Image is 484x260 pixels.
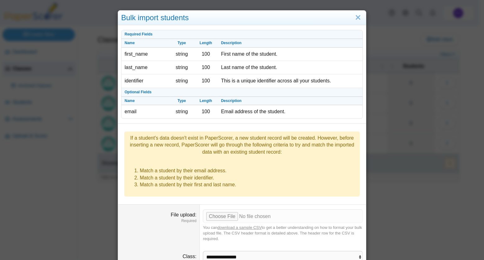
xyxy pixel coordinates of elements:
div: Bulk import students [118,11,366,25]
td: string [170,74,194,88]
li: Match a student by their identifier. [140,174,357,181]
th: Type [170,39,194,48]
dfn: Required [121,218,196,224]
td: last_name [121,61,170,74]
li: Match a student by their email address. [140,167,357,174]
td: 100 [194,48,218,61]
td: first_name [121,48,170,61]
th: Length [194,39,218,48]
td: string [170,105,194,118]
td: First name of the student. [218,48,363,61]
label: File upload [171,212,197,217]
td: Email address of the student. [218,105,363,118]
a: download a sample CSV [217,225,262,230]
th: Description [218,97,363,105]
a: Close [353,12,363,23]
th: Name [121,39,170,48]
th: Optional Fields [121,88,363,97]
td: string [170,48,194,61]
li: Match a student by their first and last name. [140,181,357,188]
td: 100 [194,74,218,88]
th: Description [218,39,363,48]
th: Required Fields [121,30,363,39]
div: You can to get a better understanding on how to format your bulk upload file. The CSV header form... [203,225,363,242]
td: This is a unique identifier across all your students. [218,74,363,88]
th: Length [194,97,218,105]
th: Type [170,97,194,105]
td: 100 [194,105,218,118]
td: identifier [121,74,170,88]
div: If a student's data doesn't exist in PaperScorer, a new student record will be created. However, ... [127,135,357,156]
td: email [121,105,170,118]
label: Class [183,254,196,259]
td: Last name of the student. [218,61,363,74]
th: Name [121,97,170,105]
td: string [170,61,194,74]
td: 100 [194,61,218,74]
